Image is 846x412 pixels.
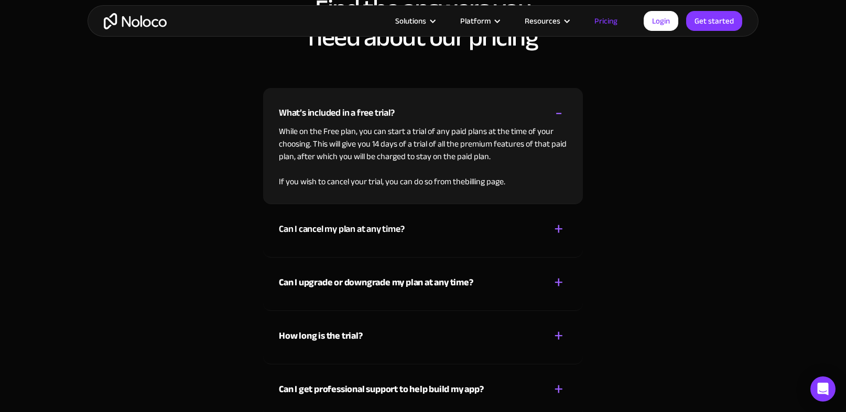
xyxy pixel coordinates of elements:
[279,221,404,237] div: Can I cancel my plan at any time?
[279,105,395,121] div: What’s included in a free trial?
[555,104,562,122] div: -
[279,381,484,398] strong: Can I get professional support to help build my app?
[554,273,563,292] div: +
[279,274,473,291] strong: Can I upgrade or downgrade my plan at any time?
[554,380,563,398] div: +
[686,11,742,31] a: Get started
[395,14,426,28] div: Solutions
[810,376,836,402] div: Open Intercom Messenger
[554,220,563,238] div: +
[581,14,631,28] a: Pricing
[279,327,363,344] strong: How long is the trial?
[104,13,167,29] a: home
[525,14,560,28] div: Resources
[279,125,567,188] p: While on the Free plan, you can start a trial of any paid plans at the time of your choosing. Thi...
[644,11,678,31] a: Login
[460,14,491,28] div: Platform
[512,14,581,28] div: Resources
[465,174,505,190] a: billing page.
[554,327,563,345] div: +
[447,14,512,28] div: Platform
[382,14,447,28] div: Solutions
